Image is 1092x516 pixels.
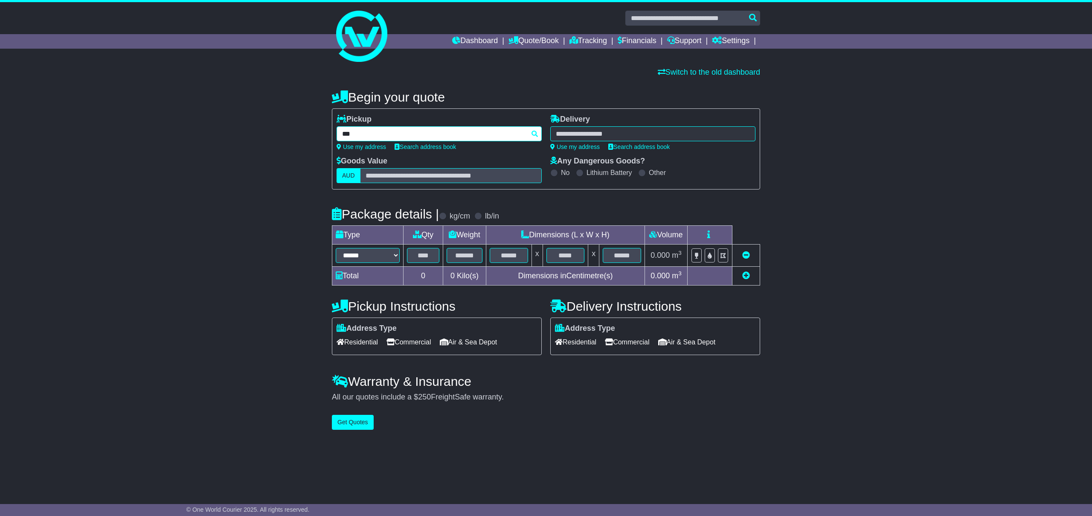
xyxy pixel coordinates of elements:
td: Dimensions (L x W x H) [486,226,645,245]
td: Type [332,226,404,245]
label: Other [649,169,666,177]
button: Get Quotes [332,415,374,430]
label: Delivery [550,115,590,124]
h4: Warranty & Insurance [332,374,760,388]
span: Commercial [605,335,649,349]
td: Volume [645,226,687,245]
a: Use my address [337,143,386,150]
td: Total [332,267,404,286]
a: Add new item [742,271,750,280]
a: Dashboard [452,34,498,49]
a: Search address book [608,143,670,150]
span: Air & Sea Depot [440,335,497,349]
span: Air & Sea Depot [658,335,716,349]
td: Qty [404,226,443,245]
span: 250 [418,393,431,401]
a: Remove this item [742,251,750,259]
label: Lithium Battery [587,169,632,177]
a: Switch to the old dashboard [658,68,760,76]
a: Search address book [395,143,456,150]
td: x [588,245,599,267]
h4: Package details | [332,207,439,221]
label: Goods Value [337,157,387,166]
div: All our quotes include a $ FreightSafe warranty. [332,393,760,402]
sup: 3 [678,270,682,277]
span: m [672,271,682,280]
span: m [672,251,682,259]
a: Support [667,34,702,49]
td: x [531,245,543,267]
span: Residential [337,335,378,349]
td: Dimensions in Centimetre(s) [486,267,645,286]
td: Kilo(s) [443,267,486,286]
a: Financials [618,34,656,49]
label: Any Dangerous Goods? [550,157,645,166]
h4: Pickup Instructions [332,299,542,313]
label: Address Type [337,324,397,333]
h4: Delivery Instructions [550,299,760,313]
h4: Begin your quote [332,90,760,104]
sup: 3 [678,250,682,256]
label: No [561,169,569,177]
span: 0 [450,271,455,280]
span: 0.000 [651,271,670,280]
label: kg/cm [450,212,470,221]
span: © One World Courier 2025. All rights reserved. [186,506,310,513]
label: Address Type [555,324,615,333]
a: Use my address [550,143,600,150]
td: 0 [404,267,443,286]
td: Weight [443,226,486,245]
typeahead: Please provide city [337,126,542,141]
a: Tracking [569,34,607,49]
label: Pickup [337,115,372,124]
a: Settings [712,34,749,49]
span: Residential [555,335,596,349]
span: 0.000 [651,251,670,259]
label: lb/in [485,212,499,221]
label: AUD [337,168,360,183]
a: Quote/Book [508,34,559,49]
span: Commercial [386,335,431,349]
